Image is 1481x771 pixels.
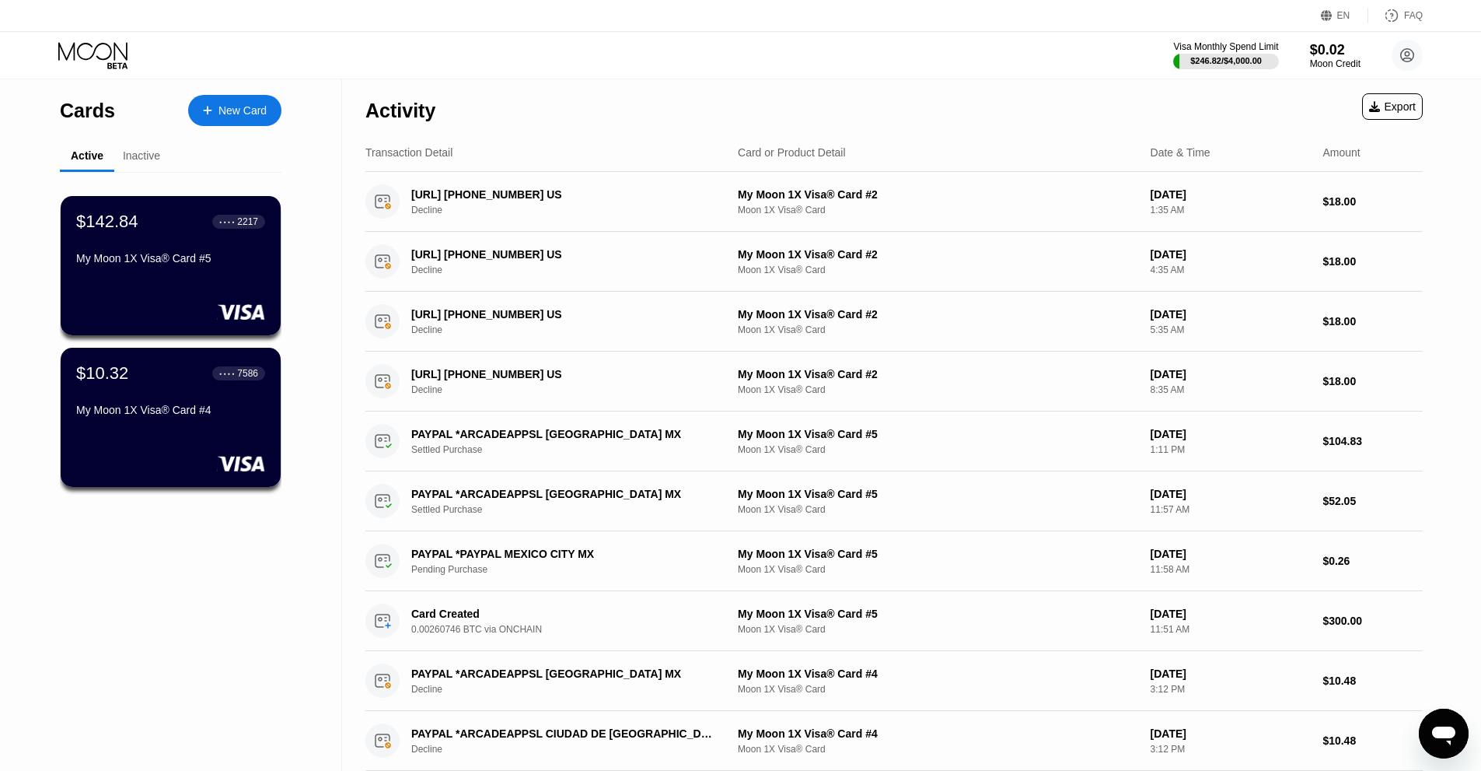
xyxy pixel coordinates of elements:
[411,608,713,620] div: Card Created
[411,324,735,335] div: Decline
[738,744,1138,755] div: Moon 1X Visa® Card
[1151,564,1311,575] div: 11:58 AM
[1321,8,1368,23] div: EN
[738,564,1138,575] div: Moon 1X Visa® Card
[411,444,735,455] div: Settled Purchase
[1322,195,1423,208] div: $18.00
[1322,675,1423,687] div: $10.48
[411,428,713,440] div: PAYPAL *ARCADEAPPSL [GEOGRAPHIC_DATA] MX
[738,608,1138,620] div: My Moon 1X Visa® Card #5
[411,548,713,560] div: PAYPAL *PAYPAL MEXICO CITY MX
[1322,146,1360,159] div: Amount
[365,146,452,159] div: Transaction Detail
[1190,56,1262,65] div: $246.82 / $4,000.00
[411,248,713,261] div: [URL] [PHONE_NUMBER] US
[365,471,1423,531] div: PAYPAL *ARCADEAPPSL [GEOGRAPHIC_DATA] MXSettled PurchaseMy Moon 1X Visa® Card #5Moon 1X Visa® Car...
[1151,684,1311,695] div: 3:12 PM
[61,196,281,335] div: $142.84● ● ● ●2217My Moon 1X Visa® Card #5
[1151,265,1311,275] div: 4:35 AM
[1404,10,1423,21] div: FAQ
[411,205,735,216] div: Decline
[1151,744,1311,755] div: 3:12 PM
[61,348,281,487] div: $10.32● ● ● ●7586My Moon 1X Visa® Card #4
[1151,428,1311,440] div: [DATE]
[219,371,235,376] div: ● ● ● ●
[1151,248,1311,261] div: [DATE]
[365,531,1423,591] div: PAYPAL *PAYPAL MEXICO CITY MXPending PurchaseMy Moon 1X Visa® Card #5Moon 1X Visa® Card[DATE]11:5...
[60,100,115,122] div: Cards
[738,368,1138,380] div: My Moon 1X Visa® Card #2
[1362,93,1423,120] div: Export
[411,684,735,695] div: Decline
[1151,488,1311,500] div: [DATE]
[1151,146,1210,159] div: Date & Time
[1337,10,1350,21] div: EN
[1151,368,1311,380] div: [DATE]
[1322,375,1423,387] div: $18.00
[1151,324,1311,335] div: 5:35 AM
[411,564,735,575] div: Pending Purchase
[1310,42,1360,69] div: $0.02Moon Credit
[71,149,103,162] div: Active
[76,363,128,384] div: $10.32
[738,205,1138,216] div: Moon 1X Visa® Card
[738,265,1138,275] div: Moon 1X Visa® Card
[1322,495,1423,507] div: $52.05
[1151,504,1311,515] div: 11:57 AM
[411,624,735,635] div: 0.00260746 BTC via ONCHAIN
[1368,8,1423,23] div: FAQ
[411,504,735,515] div: Settled Purchase
[1151,188,1311,201] div: [DATE]
[411,265,735,275] div: Decline
[1322,435,1423,447] div: $104.83
[365,232,1423,292] div: [URL] [PHONE_NUMBER] USDeclineMy Moon 1X Visa® Card #2Moon 1X Visa® Card[DATE]4:35 AM$18.00
[1151,608,1311,620] div: [DATE]
[1173,41,1278,52] div: Visa Monthly Spend Limit
[411,368,713,380] div: [URL] [PHONE_NUMBER] US
[738,324,1138,335] div: Moon 1X Visa® Card
[76,252,265,265] div: My Moon 1X Visa® Card #5
[1151,384,1311,395] div: 8:35 AM
[1151,205,1311,216] div: 1:35 AM
[738,444,1138,455] div: Moon 1X Visa® Card
[365,352,1423,412] div: [URL] [PHONE_NUMBER] USDeclineMy Moon 1X Visa® Card #2Moon 1X Visa® Card[DATE]8:35 AM$18.00
[411,727,713,740] div: PAYPAL *ARCADEAPPSL CIUDAD DE [GEOGRAPHIC_DATA]
[1173,41,1278,69] div: Visa Monthly Spend Limit$246.82/$4,000.00
[738,684,1138,695] div: Moon 1X Visa® Card
[365,172,1423,232] div: [URL] [PHONE_NUMBER] USDeclineMy Moon 1X Visa® Card #2Moon 1X Visa® Card[DATE]1:35 AM$18.00
[365,292,1423,352] div: [URL] [PHONE_NUMBER] USDeclineMy Moon 1X Visa® Card #2Moon 1X Visa® Card[DATE]5:35 AM$18.00
[738,428,1138,440] div: My Moon 1X Visa® Card #5
[738,548,1138,560] div: My Moon 1X Visa® Card #5
[237,368,258,379] div: 7586
[365,711,1423,771] div: PAYPAL *ARCADEAPPSL CIUDAD DE [GEOGRAPHIC_DATA]DeclineMy Moon 1X Visa® Card #4Moon 1X Visa® Card[...
[218,104,267,117] div: New Card
[365,100,435,122] div: Activity
[1322,315,1423,328] div: $18.00
[1151,548,1311,560] div: [DATE]
[1322,615,1423,627] div: $300.00
[1310,42,1360,58] div: $0.02
[738,488,1138,500] div: My Moon 1X Visa® Card #5
[123,149,160,162] div: Inactive
[411,188,713,201] div: [URL] [PHONE_NUMBER] US
[1322,555,1423,567] div: $0.26
[1419,709,1469,759] iframe: Button to launch messaging window
[411,308,713,321] div: [URL] [PHONE_NUMBER] US
[1369,100,1416,113] div: Export
[738,188,1138,201] div: My Moon 1X Visa® Card #2
[738,308,1138,321] div: My Moon 1X Visa® Card #2
[1151,727,1311,740] div: [DATE]
[219,219,235,224] div: ● ● ● ●
[738,146,846,159] div: Card or Product Detail
[738,668,1138,680] div: My Moon 1X Visa® Card #4
[738,248,1138,261] div: My Moon 1X Visa® Card #2
[76,404,265,416] div: My Moon 1X Visa® Card #4
[1151,444,1311,455] div: 1:11 PM
[365,651,1423,711] div: PAYPAL *ARCADEAPPSL [GEOGRAPHIC_DATA] MXDeclineMy Moon 1X Visa® Card #4Moon 1X Visa® Card[DATE]3:...
[1151,308,1311,321] div: [DATE]
[411,744,735,755] div: Decline
[1322,255,1423,268] div: $18.00
[411,384,735,395] div: Decline
[411,668,713,680] div: PAYPAL *ARCADEAPPSL [GEOGRAPHIC_DATA] MX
